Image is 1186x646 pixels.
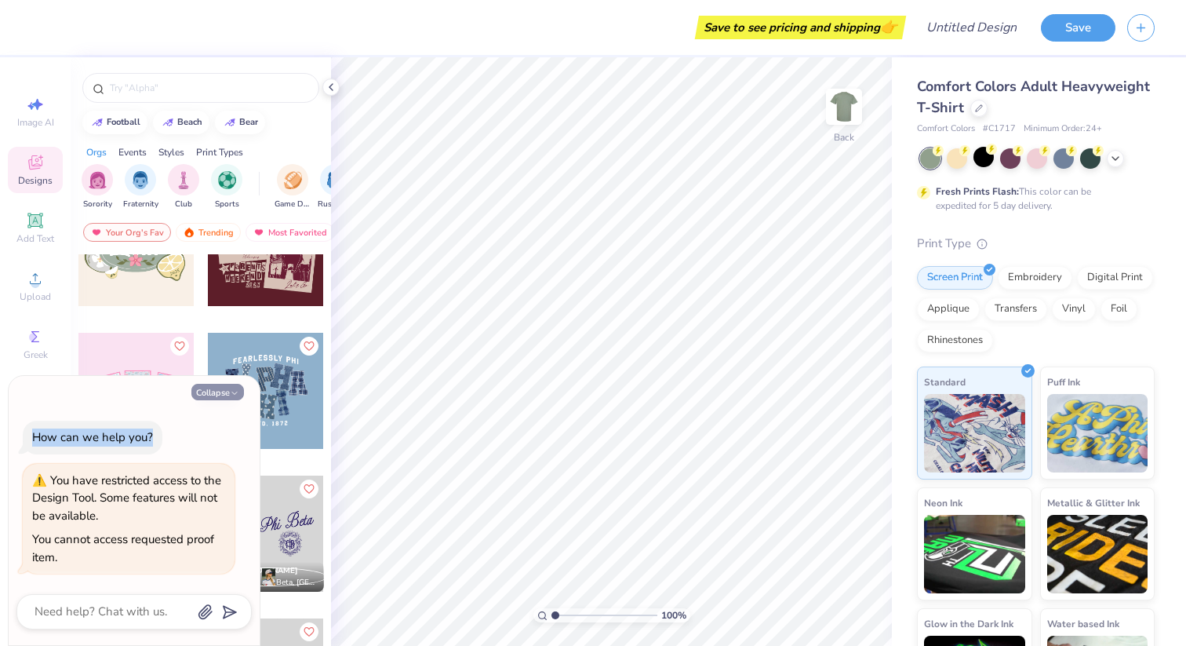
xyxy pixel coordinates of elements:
[834,130,854,144] div: Back
[327,171,345,189] img: Rush & Bid Image
[118,145,147,159] div: Events
[1077,266,1153,290] div: Digital Print
[89,171,107,189] img: Sorority Image
[984,297,1047,321] div: Transfers
[275,164,311,210] button: filter button
[936,184,1129,213] div: This color can be expedited for 5 day delivery.
[82,164,113,210] button: filter button
[300,480,318,498] button: Like
[914,12,1029,43] input: Untitled Design
[661,608,686,622] span: 100 %
[196,145,243,159] div: Print Types
[924,394,1025,473] img: Standard
[300,622,318,641] button: Like
[183,227,195,238] img: trending.gif
[175,199,192,210] span: Club
[917,297,980,321] div: Applique
[218,171,236,189] img: Sports Image
[177,118,202,126] div: beach
[1052,297,1096,321] div: Vinyl
[917,266,993,290] div: Screen Print
[917,77,1150,117] span: Comfort Colors Adult Heavyweight T-Shirt
[924,374,966,390] span: Standard
[224,118,236,127] img: trend_line.gif
[253,227,265,238] img: most_fav.gif
[1101,297,1137,321] div: Foil
[1047,374,1080,390] span: Puff Ink
[1047,615,1119,632] span: Water based Ink
[936,185,1019,198] strong: Fresh Prints Flash:
[16,232,54,245] span: Add Text
[20,290,51,303] span: Upload
[998,266,1072,290] div: Embroidery
[17,116,54,129] span: Image AI
[158,145,184,159] div: Styles
[32,531,214,565] div: You cannot access requested proof item.
[1041,14,1115,42] button: Save
[123,199,158,210] span: Fraternity
[215,111,265,134] button: bear
[91,118,104,127] img: trend_line.gif
[162,118,174,127] img: trend_line.gif
[233,577,318,589] span: Gamma Phi Beta, [GEOGRAPHIC_DATA][US_STATE]
[83,223,171,242] div: Your Org's Fav
[123,164,158,210] div: filter for Fraternity
[917,235,1155,253] div: Print Type
[32,473,221,524] div: You have restricted access to the Design Tool. Some features will not be available.
[123,164,158,210] button: filter button
[917,329,993,352] div: Rhinestones
[917,122,975,136] span: Comfort Colors
[168,164,199,210] div: filter for Club
[83,199,112,210] span: Sorority
[211,164,242,210] button: filter button
[107,118,140,126] div: football
[233,565,298,576] span: [PERSON_NAME]
[108,80,309,96] input: Try "Alpha"
[275,199,311,210] span: Game Day
[132,171,149,189] img: Fraternity Image
[246,223,334,242] div: Most Favorited
[275,164,311,210] div: filter for Game Day
[1047,515,1148,593] img: Metallic & Glitter Ink
[983,122,1016,136] span: # C1717
[699,16,902,39] div: Save to see pricing and shipping
[318,164,354,210] div: filter for Rush & Bid
[32,429,153,445] div: How can we help you?
[215,199,239,210] span: Sports
[82,164,113,210] div: filter for Sorority
[168,164,199,210] button: filter button
[153,111,209,134] button: beach
[211,164,242,210] div: filter for Sports
[318,199,354,210] span: Rush & Bid
[176,223,241,242] div: Trending
[175,171,192,189] img: Club Image
[880,17,897,36] span: 👉
[1047,394,1148,473] img: Puff Ink
[300,337,318,356] button: Like
[90,227,103,238] img: most_fav.gif
[86,145,107,159] div: Orgs
[924,515,1025,593] img: Neon Ink
[318,164,354,210] button: filter button
[924,495,962,511] span: Neon Ink
[191,384,244,400] button: Collapse
[1047,495,1140,511] span: Metallic & Glitter Ink
[1024,122,1102,136] span: Minimum Order: 24 +
[170,337,189,356] button: Like
[924,615,1013,632] span: Glow in the Dark Ink
[828,91,860,122] img: Back
[239,118,258,126] div: bear
[284,171,302,189] img: Game Day Image
[24,349,48,361] span: Greek
[18,174,53,187] span: Designs
[82,111,147,134] button: football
